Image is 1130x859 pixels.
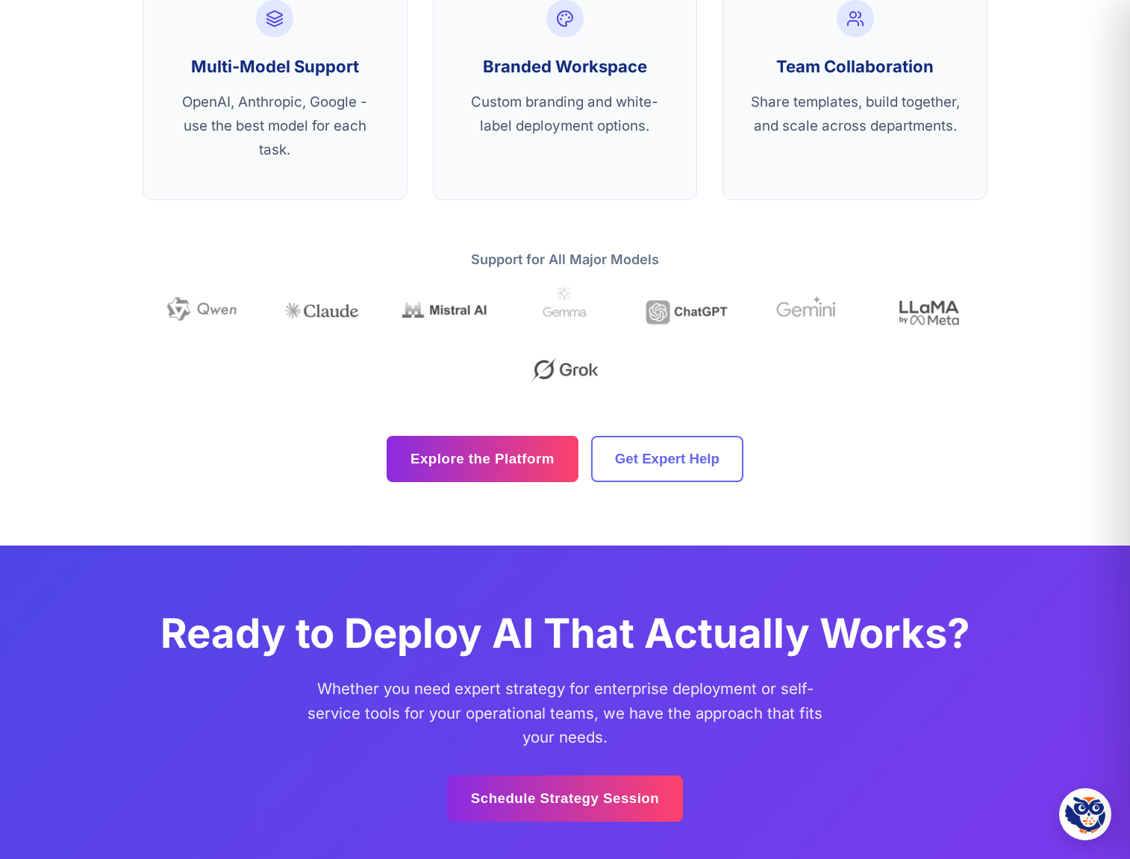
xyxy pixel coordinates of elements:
[884,264,974,354] img: Meta Llama AI Model Logo
[157,264,246,354] img: Qwen Large Language Model Logo
[749,56,961,78] h3: Team Collaboration
[169,56,381,78] h3: Multi-Model Support
[763,264,852,354] img: Google Gemini AI Model Logo
[169,90,381,161] p: OpenAI, Anthropic, Google - use the best model for each task.
[1065,794,1105,834] img: Hootie - PromptOwl AI Assistant
[642,264,731,354] img: OpenAI ChatGPT Logo
[143,251,987,268] h3: Support for All Major Models
[399,264,489,354] img: Mistral AI Logo
[447,775,683,822] a: Schedule Strategy Session
[520,264,610,354] img: Google Gemma AI Model Logo
[749,90,961,138] p: Share templates, build together, and scale across departments.
[387,436,578,482] a: Explore the Platform
[520,325,610,415] img: Grok AI by xAI Logo
[304,677,826,750] p: Whether you need expert strategy for enterprise deployment or self-service tools for your operati...
[278,264,367,354] img: Claude AI by Anthropic Logo
[459,90,672,138] p: Custom branding and white-label deployment options.
[143,609,987,657] h2: Ready to Deploy AI That Actually Works?
[591,436,743,482] a: Get Expert Help
[459,56,672,78] h3: Branded Workspace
